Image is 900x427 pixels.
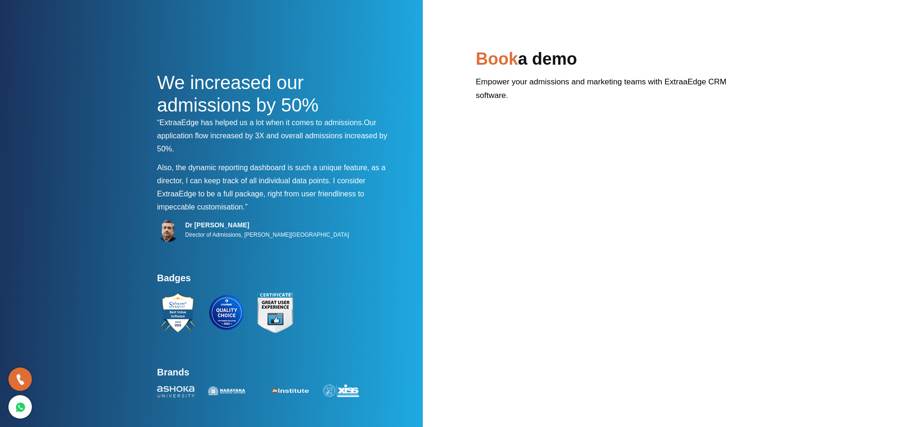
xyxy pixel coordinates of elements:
[157,119,387,153] span: Our application flow increased by 3X and overall admissions increased by 50%.
[476,48,743,75] h2: a demo
[157,119,364,127] span: “ExtraaEdge has helped us a lot when it comes to admissions.
[157,272,396,289] h4: Badges
[185,221,349,229] h5: Dr [PERSON_NAME]
[157,177,366,211] span: I consider ExtraaEdge to be a full package, right from user friendliness to impeccable customisat...
[185,229,349,240] p: Director of Admissions, [PERSON_NAME][GEOGRAPHIC_DATA]
[157,164,385,185] span: Also, the dynamic reporting dashboard is such a unique feature, as a director, I can keep track o...
[157,367,396,383] h4: Brands
[157,72,319,115] span: We increased our admissions by 50%
[476,75,743,109] p: Empower your admissions and marketing teams with ExtraaEdge CRM software.
[476,49,518,68] span: Book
